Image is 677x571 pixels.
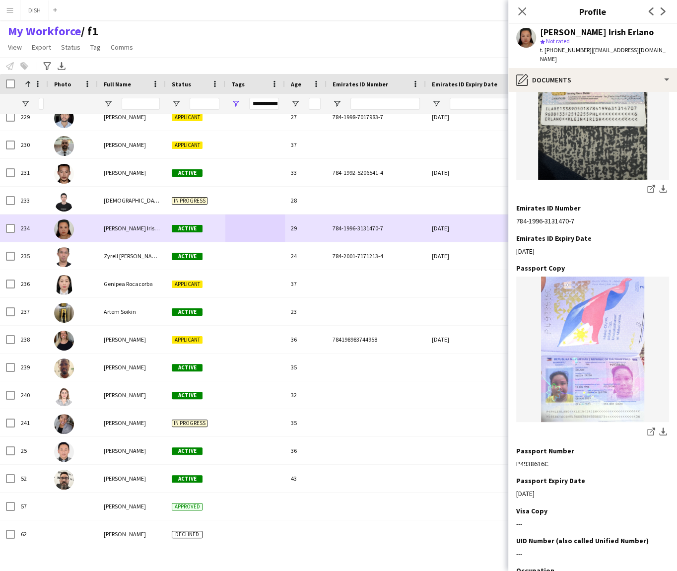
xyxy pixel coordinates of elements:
[172,142,203,149] span: Applicant
[104,447,146,454] span: [PERSON_NAME]
[111,43,133,52] span: Comms
[172,99,181,108] button: Open Filter Menu
[231,80,245,88] span: Tags
[285,103,327,131] div: 27
[516,489,669,498] div: [DATE]
[54,442,74,462] img: Raffy Madeo
[516,519,669,528] div: ---
[432,336,449,343] span: [DATE]
[172,447,203,455] span: Active
[15,381,48,409] div: 240
[432,169,449,176] span: [DATE]
[54,164,74,184] img: Wenthon karl Buni
[54,219,74,239] img: Klein Irish Erlano
[333,99,341,108] button: Open Filter Menu
[333,336,377,343] span: 784198983744958
[432,99,441,108] button: Open Filter Menu
[285,131,327,158] div: 37
[285,437,327,464] div: 36
[285,270,327,297] div: 37
[285,326,327,353] div: 36
[122,98,160,110] input: Full Name Filter Input
[54,108,74,128] img: Andres Riaño
[15,131,48,158] div: 230
[107,41,137,54] a: Comms
[450,98,519,110] input: Emirates ID Expiry Date Filter Input
[516,34,669,180] img: image.jpg
[104,80,131,88] span: Full Name
[516,264,565,273] h3: Passport Copy
[15,298,48,325] div: 237
[104,363,146,371] span: [PERSON_NAME]
[540,28,654,37] div: [PERSON_NAME] Irish Erlano
[15,187,48,214] div: 233
[104,280,153,287] span: Genipea Rocacorba
[285,409,327,436] div: 35
[57,41,84,54] a: Status
[104,252,161,260] span: Zyrell [PERSON_NAME]
[172,253,203,260] span: Active
[432,113,449,121] span: [DATE]
[516,216,669,225] div: 784-1996-3131470-7
[104,336,146,343] span: [PERSON_NAME]
[104,391,146,399] span: [PERSON_NAME]
[516,536,649,545] h3: UID Number (also called Unified Number)
[15,103,48,131] div: 229
[104,99,113,108] button: Open Filter Menu
[285,381,327,409] div: 32
[104,530,146,538] span: [PERSON_NAME]
[28,41,55,54] a: Export
[104,475,146,482] span: [PERSON_NAME]
[104,197,205,204] span: [DEMOGRAPHIC_DATA][PERSON_NAME]
[285,298,327,325] div: 23
[285,187,327,214] div: 28
[15,159,48,186] div: 231
[54,470,74,490] img: Gordon Robertson
[15,242,48,270] div: 235
[508,5,677,18] h3: Profile
[546,37,570,45] span: Not rated
[15,437,48,464] div: 25
[309,98,321,110] input: Age Filter Input
[104,113,146,121] span: [PERSON_NAME]
[32,43,51,52] span: Export
[8,43,22,52] span: View
[15,354,48,381] div: 239
[15,326,48,353] div: 238
[432,252,449,260] span: [DATE]
[285,242,327,270] div: 24
[104,419,146,427] span: [PERSON_NAME]
[172,80,191,88] span: Status
[54,386,74,406] img: Madina Niyazova
[285,159,327,186] div: 33
[333,113,383,121] span: 784-1998-7017983-7
[172,308,203,316] span: Active
[508,68,677,92] div: Documents
[231,99,240,108] button: Open Filter Menu
[15,409,48,436] div: 241
[172,197,207,205] span: In progress
[8,24,81,39] a: My Workforce
[333,169,383,176] span: 784-1992-5206541-4
[333,224,383,232] span: 784-1996-3131470-7
[516,506,547,515] h3: Visa Copy
[172,531,203,538] span: Declined
[104,224,175,232] span: [PERSON_NAME] Irish Erlano
[432,80,497,88] span: Emirates ID Expiry Date
[54,358,74,378] img: Adesina Adedeji
[285,465,327,492] div: 43
[172,169,203,177] span: Active
[432,224,449,232] span: [DATE]
[20,0,49,20] button: DISH
[15,270,48,297] div: 236
[21,99,30,108] button: Open Filter Menu
[81,24,98,39] span: f1
[333,80,388,88] span: Emirates ID Number
[172,392,203,399] span: Active
[291,99,300,108] button: Open Filter Menu
[54,303,74,323] img: Artem Soikin
[39,98,44,110] input: Workforce ID Filter Input
[285,214,327,242] div: 29
[172,364,203,371] span: Active
[104,169,146,176] span: [PERSON_NAME]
